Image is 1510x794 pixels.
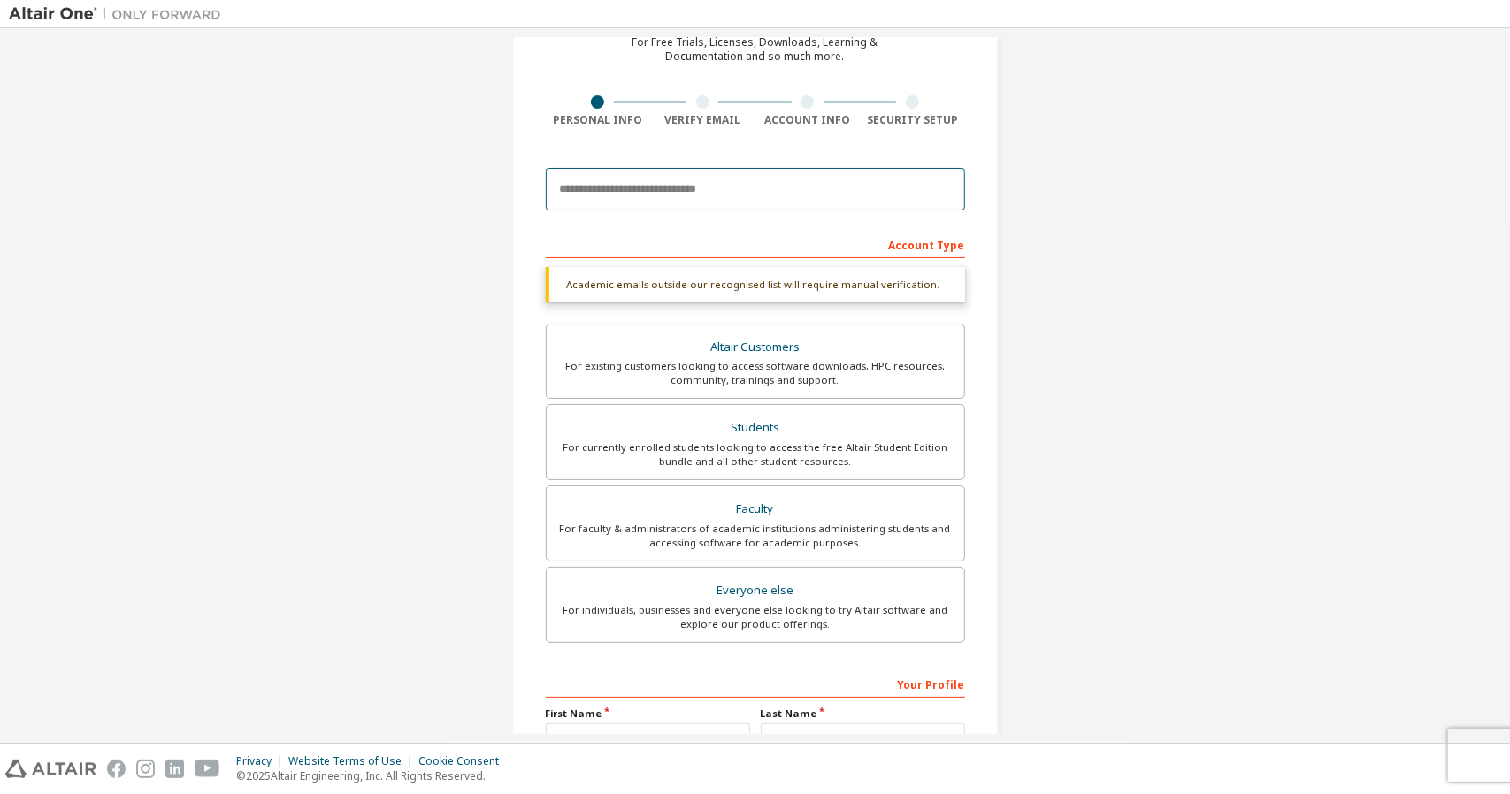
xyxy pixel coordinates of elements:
[557,416,954,440] div: Students
[165,760,184,778] img: linkedin.svg
[195,760,220,778] img: youtube.svg
[650,113,755,127] div: Verify Email
[546,230,965,258] div: Account Type
[546,113,651,127] div: Personal Info
[288,754,418,768] div: Website Terms of Use
[557,359,954,387] div: For existing customers looking to access software downloads, HPC resources, community, trainings ...
[557,603,954,631] div: For individuals, businesses and everyone else looking to try Altair software and explore our prod...
[546,706,750,721] label: First Name
[9,5,230,23] img: Altair One
[557,440,954,469] div: For currently enrolled students looking to access the free Altair Student Edition bundle and all ...
[236,768,510,783] p: © 2025 Altair Engineering, Inc. All Rights Reserved.
[632,35,878,64] div: For Free Trials, Licenses, Downloads, Learning & Documentation and so much more.
[557,497,954,522] div: Faculty
[5,760,96,778] img: altair_logo.svg
[557,335,954,360] div: Altair Customers
[557,522,954,550] div: For faculty & administrators of academic institutions administering students and accessing softwa...
[761,706,965,721] label: Last Name
[418,754,510,768] div: Cookie Consent
[546,267,965,302] div: Academic emails outside our recognised list will require manual verification.
[755,113,861,127] div: Account Info
[107,760,126,778] img: facebook.svg
[136,760,155,778] img: instagram.svg
[546,669,965,698] div: Your Profile
[236,754,288,768] div: Privacy
[557,578,954,603] div: Everyone else
[860,113,965,127] div: Security Setup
